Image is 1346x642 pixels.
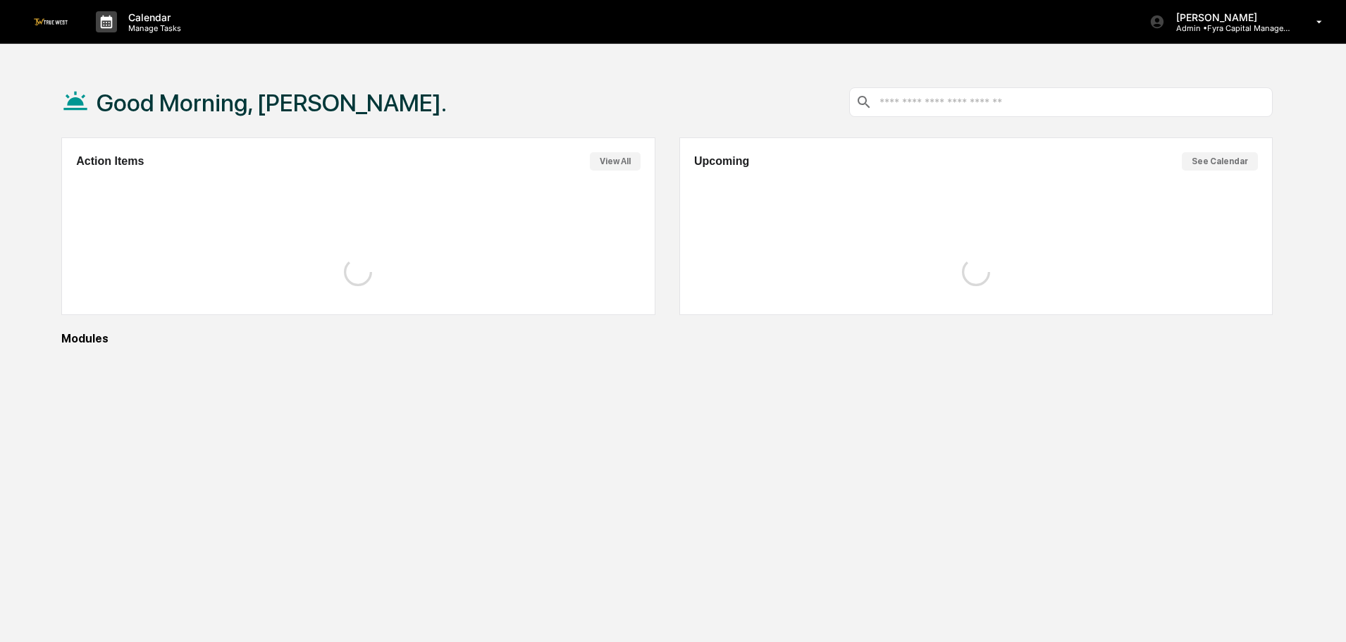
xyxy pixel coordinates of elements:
button: View All [590,152,641,171]
p: Admin • Fyra Capital Management [1165,23,1296,33]
div: Modules [61,332,1273,345]
h2: Upcoming [694,155,749,168]
p: Manage Tasks [117,23,188,33]
h2: Action Items [76,155,144,168]
p: Calendar [117,11,188,23]
img: logo [34,18,68,25]
p: [PERSON_NAME] [1165,11,1296,23]
button: See Calendar [1182,152,1258,171]
h1: Good Morning, [PERSON_NAME]. [97,89,447,117]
